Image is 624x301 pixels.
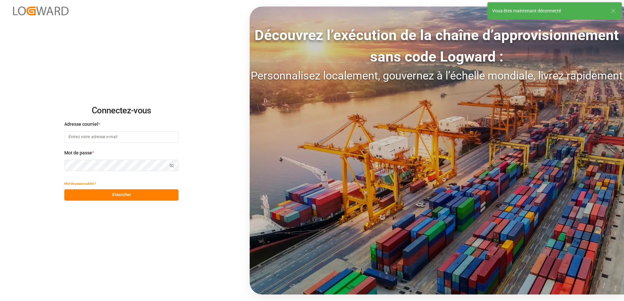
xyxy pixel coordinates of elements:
img: Logward_new_orange.png [13,7,69,15]
input: Entrez votre adresse e-mail [64,131,179,143]
span: Adresse courriel [64,121,98,128]
div: Découvrez l’exécution de la chaîne d’approvisionnement sans code Logward : [250,24,624,67]
div: Personnalisez localement, gouvernez à l’échelle mondiale, livrez rapidement [250,67,624,84]
button: S'identifier [64,189,179,201]
button: Mot de passe oublié ? [64,178,96,189]
span: Mot de passe [64,150,92,156]
div: Vous êtes maintenant déconnecté [492,7,604,14]
h2: Connectez-vous [64,100,179,121]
